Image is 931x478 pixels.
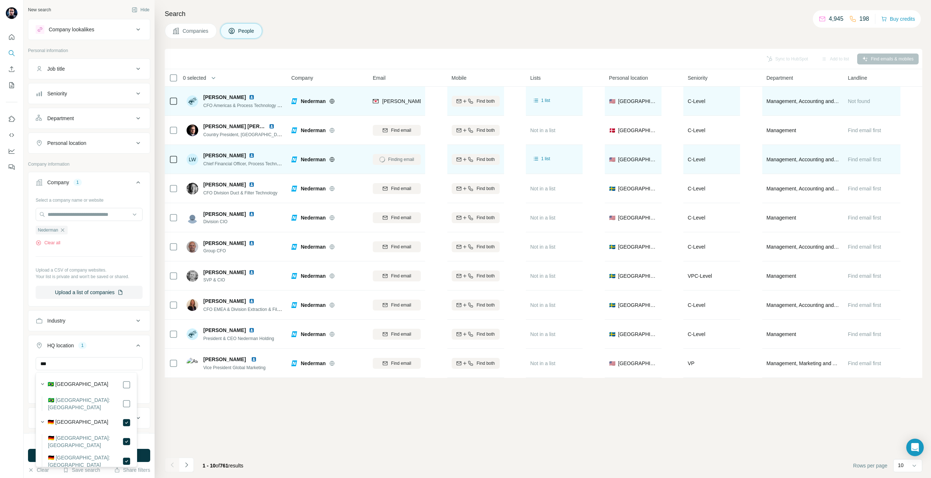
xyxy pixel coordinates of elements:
[391,214,411,221] span: Find email
[609,127,615,134] span: 🇩🇰
[373,358,421,369] button: Find email
[291,360,297,366] img: Logo of Nederman
[767,243,839,250] span: Management, Accounting and Finance
[452,212,500,223] button: Find both
[382,98,510,104] span: [PERSON_NAME][EMAIL_ADDRESS][DOMAIN_NAME]
[452,74,467,82] span: Mobile
[688,215,705,221] span: C-Level
[609,243,615,250] span: 🇸🇪
[530,273,555,279] span: Not in a list
[541,97,550,104] span: 1 list
[203,248,263,254] span: Group CFO
[848,127,881,133] span: Find email first
[391,127,411,134] span: Find email
[609,74,648,82] span: Personal location
[203,131,304,137] span: Country President, [GEOGRAPHIC_DATA] (Interim)
[688,74,707,82] span: Seniority
[848,244,881,250] span: Find email first
[6,63,17,76] button: Enrich CSV
[301,127,325,134] span: Nederman
[203,94,246,101] span: [PERSON_NAME]
[187,95,198,107] img: Avatar
[203,181,246,188] span: [PERSON_NAME]
[28,449,150,462] button: Run search
[767,272,796,280] span: Management
[269,123,275,129] img: LinkedIn logo
[78,342,87,349] div: 1
[187,183,198,194] img: Avatar
[36,240,60,246] button: Clear all
[73,179,82,186] div: 1
[28,312,150,329] button: Industry
[767,214,796,221] span: Management
[373,241,421,252] button: Find email
[859,15,869,23] p: 198
[187,241,198,253] img: Avatar
[476,127,495,134] span: Find both
[47,317,65,324] div: Industry
[28,134,150,152] button: Personal location
[187,299,198,311] img: Avatar
[28,409,150,427] button: Annual revenue ($)
[530,186,555,191] span: Not in a list
[452,270,500,281] button: Find both
[853,462,887,469] span: Rows per page
[848,215,881,221] span: Find email first
[391,331,411,337] span: Find email
[541,155,550,162] span: 1 list
[203,365,265,370] span: Vice President Global Marketing
[249,182,255,187] img: LinkedIn logo
[203,463,243,469] span: results
[829,15,843,23] p: 4,945
[530,215,555,221] span: Not in a list
[301,243,325,250] span: Nederman
[28,110,150,127] button: Department
[203,306,312,312] span: CFO EMEA & Division Extraction & Filtration Technology
[301,301,325,309] span: Nederman
[530,74,541,82] span: Lists
[249,94,255,100] img: LinkedIn logo
[881,14,915,24] button: Buy credits
[476,302,495,308] span: Find both
[530,127,555,133] span: Not in a list
[452,329,500,340] button: Find both
[618,127,657,134] span: [GEOGRAPHIC_DATA]
[203,218,263,225] span: Division CIO
[373,98,379,105] img: provider findymail logo
[249,211,255,217] img: LinkedIn logo
[6,7,17,19] img: Avatar
[373,270,421,281] button: Find email
[291,98,297,104] img: Logo of Nederman
[291,302,297,308] img: Logo of Nederman
[203,463,216,469] span: 1 - 10
[187,212,198,224] img: Avatar
[183,74,206,82] span: 0 selected
[688,244,705,250] span: C-Level
[530,360,555,366] span: Not in a list
[187,357,198,369] img: Avatar
[767,98,839,105] span: Management, Accounting and Finance
[848,74,867,82] span: Landline
[28,337,150,357] button: HQ location1
[47,65,65,72] div: Job title
[187,125,198,136] img: Avatar
[28,60,150,78] button: Job title
[203,240,246,247] span: [PERSON_NAME]
[688,273,712,279] span: VP C-Level
[301,156,325,163] span: Nederman
[165,9,922,19] h4: Search
[767,74,793,82] span: Department
[28,7,51,13] div: New search
[609,272,615,280] span: 🇸🇪
[203,161,314,166] span: Chief Financial Officer, Process Technologies & Americas
[476,98,495,104] span: Find both
[203,336,274,341] span: President & CEO Nederman Holding
[848,273,881,279] span: Find email first
[291,74,313,82] span: Company
[688,157,705,162] span: C-Level
[187,154,198,165] div: LW
[187,328,198,340] img: Avatar
[28,161,150,167] p: Company information
[47,90,67,97] div: Seniority
[301,272,325,280] span: Nederman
